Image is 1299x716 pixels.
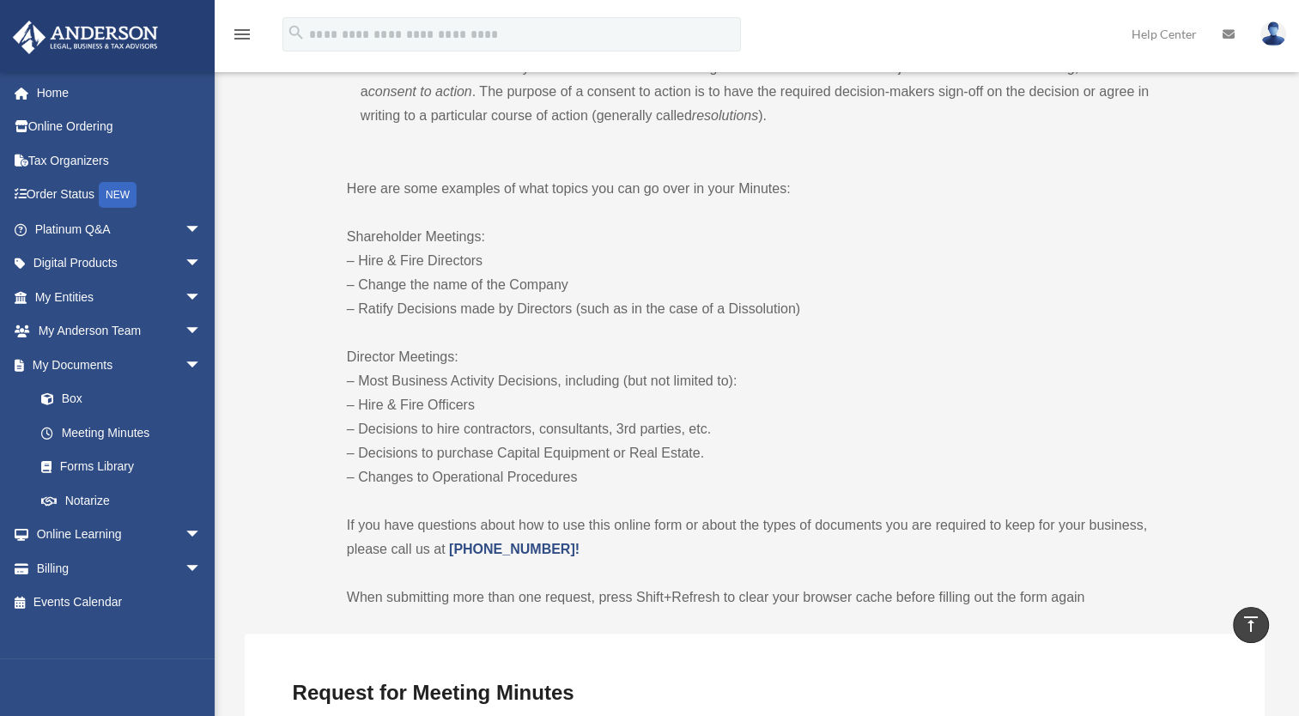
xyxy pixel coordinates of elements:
span: arrow_drop_down [185,314,219,349]
i: search [287,23,306,42]
a: Meeting Minutes [24,416,219,450]
span: arrow_drop_down [185,212,219,247]
p: If you have questions about how to use this online form or about the types of documents you are r... [347,513,1162,561]
a: [PHONE_NUMBER]! [449,542,580,556]
a: Events Calendar [12,586,228,620]
img: User Pic [1260,21,1286,46]
a: Order StatusNEW [12,178,228,213]
a: vertical_align_top [1233,607,1269,643]
em: action [435,84,472,99]
a: Forms Library [24,450,228,484]
p: Shareholder Meetings: – Hire & Fire Directors – Change the name of the Company – Ratify Decisions... [347,225,1162,321]
a: Home [12,76,228,110]
em: resolutions [692,108,758,123]
p: When submitting more than one request, press Shift+Refresh to clear your browser cache before fil... [347,586,1162,610]
img: Anderson Advisors Platinum Portal [8,21,163,54]
li: Many states allow a board or management committee to make major decisions without meeting, called... [361,56,1162,128]
span: arrow_drop_down [185,518,219,553]
a: Box [24,382,228,416]
p: Here are some examples of what topics you can go over in your Minutes: [347,177,1162,201]
div: NEW [99,182,137,208]
span: arrow_drop_down [185,246,219,282]
a: Platinum Q&Aarrow_drop_down [12,212,228,246]
span: arrow_drop_down [185,280,219,315]
p: Director Meetings: – Most Business Activity Decisions, including (but not limited to): – Hire & F... [347,345,1162,489]
a: Digital Productsarrow_drop_down [12,246,228,281]
span: arrow_drop_down [185,348,219,383]
a: Notarize [24,483,228,518]
a: Tax Organizers [12,143,228,178]
a: My Entitiesarrow_drop_down [12,280,228,314]
h3: Request for Meeting Minutes [286,675,1224,711]
a: Online Learningarrow_drop_down [12,518,228,552]
span: arrow_drop_down [185,551,219,586]
em: consent to [368,84,432,99]
a: My Anderson Teamarrow_drop_down [12,314,228,349]
a: Billingarrow_drop_down [12,551,228,586]
a: My Documentsarrow_drop_down [12,348,228,382]
a: Online Ordering [12,110,228,144]
a: menu [232,30,252,45]
i: vertical_align_top [1241,614,1261,634]
i: menu [232,24,252,45]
